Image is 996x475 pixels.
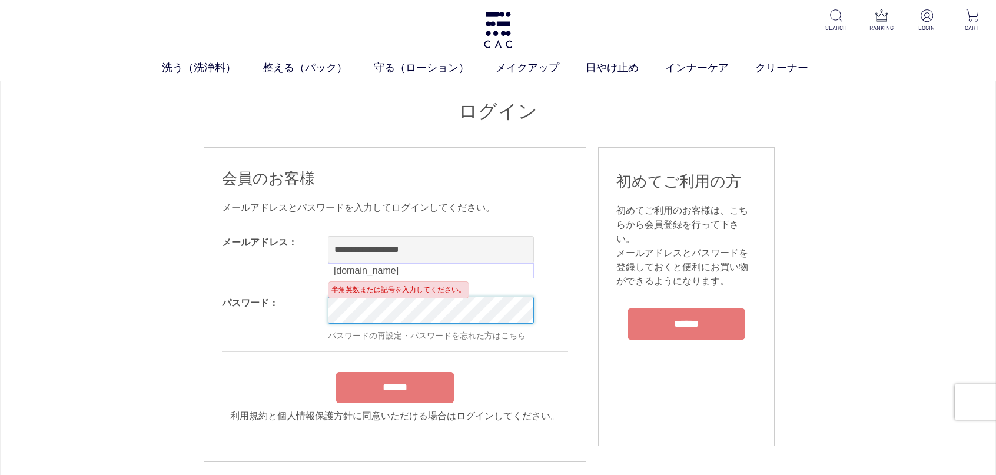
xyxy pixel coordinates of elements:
[222,170,315,187] span: 会員のお客様
[958,9,987,32] a: CART
[867,24,896,32] p: RANKING
[277,411,353,421] a: 個人情報保護方針
[328,331,526,340] a: パスワードの再設定・パスワードを忘れた方はこちら
[822,9,851,32] a: SEARCH
[204,99,792,124] h1: ログイン
[330,265,532,276] div: [DOMAIN_NAME]
[755,60,835,76] a: クリーナー
[912,9,941,32] a: LOGIN
[822,24,851,32] p: SEARCH
[586,60,665,76] a: 日やけ止め
[867,9,896,32] a: RANKING
[222,298,278,308] label: パスワード：
[958,24,987,32] p: CART
[230,411,268,421] a: 利用規約
[496,60,586,76] a: メイクアップ
[616,172,741,190] span: 初めてご利用の方
[222,237,297,247] label: メールアドレス：
[482,12,514,48] img: logo
[616,204,756,288] div: 初めてご利用のお客様は、こちらから会員登録を行って下さい。 メールアドレスとパスワードを登録しておくと便利にお買い物ができるようになります。
[665,60,755,76] a: インナーケア
[328,281,469,298] div: 半角英数または記号を入力してください。
[162,60,263,76] a: 洗う（洗浄料）
[222,409,568,423] div: と に同意いただける場合はログインしてください。
[912,24,941,32] p: LOGIN
[263,60,374,76] a: 整える（パック）
[222,201,568,215] div: メールアドレスとパスワードを入力してログインしてください。
[374,60,496,76] a: 守る（ローション）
